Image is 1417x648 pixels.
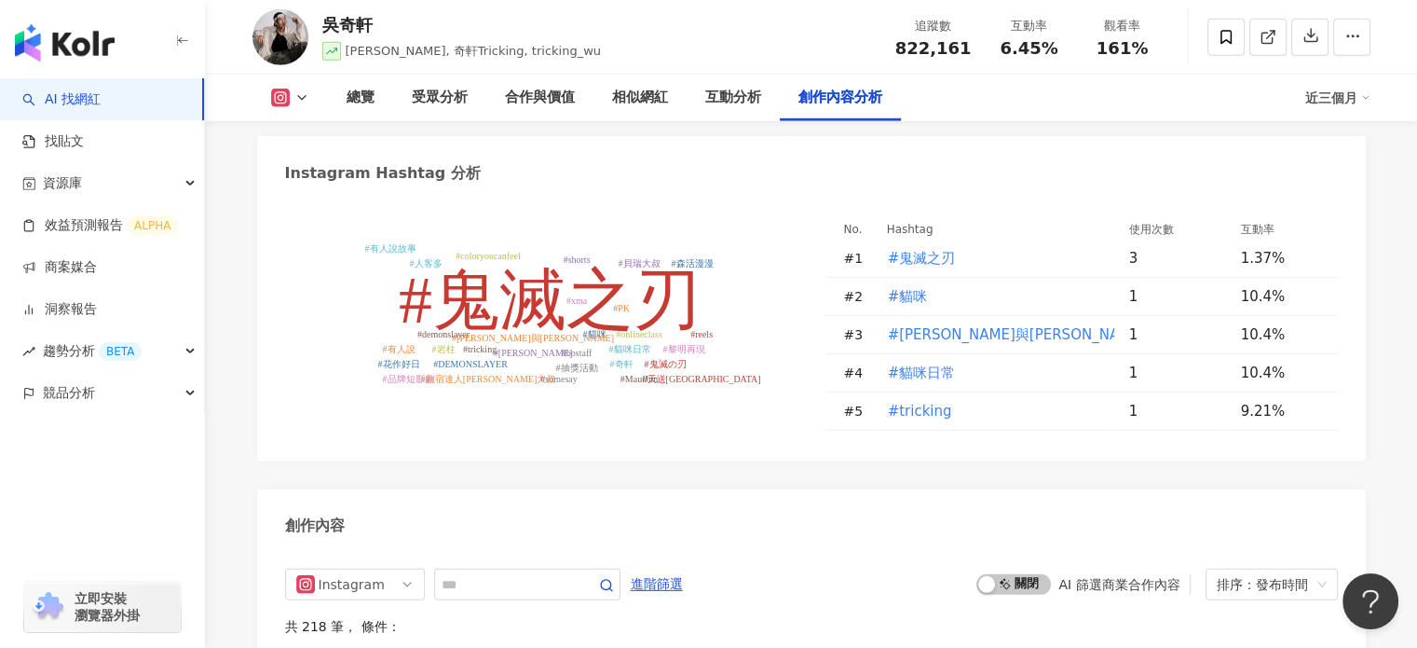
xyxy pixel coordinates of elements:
[872,278,1114,316] td: #貓咪
[1097,39,1149,58] span: 161%
[285,619,1338,634] div: 共 218 筆 ， 條件：
[382,374,433,384] tspan: #品牌短影劇
[1058,577,1179,592] div: AI 篩選商業合作內容
[22,300,97,319] a: 洞察報告
[616,329,662,339] tspan: #onlineclass
[1129,248,1226,269] div: 3
[644,359,686,369] tspan: #鬼滅の刃
[555,363,597,373] tspan: #抽獎活動
[565,296,587,306] tspan: #xma
[582,329,606,339] tspan: #貓咪
[1241,248,1319,269] div: 1.37%
[347,87,375,109] div: 總覽
[618,258,660,269] tspan: #貝瑞大叔
[75,590,140,624] span: 立即安裝 瀏覽器外掛
[24,582,181,632] a: chrome extension立即安裝 瀏覽器外掛
[431,344,455,354] tspan: #岩柱
[30,592,66,622] img: chrome extension
[1226,219,1338,240] th: 互動率
[630,569,684,599] button: 進階篩選
[322,13,602,36] div: 吳奇軒
[346,44,602,58] span: [PERSON_NAME], 奇軒Tricking, tricking_wu
[377,359,419,369] tspan: #花作好日
[1114,219,1226,240] th: 使用次數
[642,374,760,384] tspan: #天送[GEOGRAPHIC_DATA]
[43,372,95,414] span: 競品分析
[690,329,713,339] tspan: #reels
[825,219,872,240] th: No.
[1129,324,1226,345] div: 1
[888,363,956,383] span: #貓咪日常
[1129,401,1226,421] div: 1
[844,248,872,269] div: # 1
[1342,573,1398,629] iframe: Help Scout Beacon - Open
[872,240,1114,278] td: #鬼滅之刃
[895,17,972,35] div: 追蹤數
[888,248,956,269] span: #鬼滅之刃
[416,329,470,339] tspan: #demonslayer
[382,344,415,354] tspan: #有人說
[252,9,308,65] img: KOL Avatar
[452,333,614,343] tspan: #[PERSON_NAME]與[PERSON_NAME]
[1226,316,1338,354] td: 10.4%
[1087,17,1158,35] div: 觀看率
[563,255,590,265] tspan: #shorts
[1241,286,1319,307] div: 10.4%
[1241,401,1319,421] div: 9.21%
[895,38,972,58] span: 822,161
[43,162,82,204] span: 資源庫
[613,303,631,313] tspan: #PK
[872,316,1114,354] td: #雪之助與小露
[887,240,957,277] button: #鬼滅之刃
[493,348,571,358] tspan: #[PERSON_NAME]
[420,374,554,384] tspan: #旅宿達人[PERSON_NAME]大叔
[872,219,1114,240] th: Hashtag
[872,393,1114,431] td: #tricking
[671,258,713,269] tspan: #森活漫漫
[1241,324,1319,345] div: 10.4%
[887,354,957,392] button: #貓咪日常
[608,344,650,354] tspan: #貓咪日常
[844,286,872,307] div: # 2
[43,330,142,372] span: 趨勢分析
[1129,363,1226,383] div: 1
[22,258,97,277] a: 商案媒合
[462,344,496,354] tspan: #tricking
[844,363,872,383] div: # 4
[1000,39,1057,58] span: 6.45%
[561,348,592,358] tspan: #bostaff
[612,87,668,109] div: 相似網紅
[705,87,761,109] div: 互動分析
[1217,570,1310,600] div: 排序：發布時間
[540,374,577,384] tspan: #somesay
[433,359,508,369] tspan: #DEMONSLAYER
[1129,286,1226,307] div: 1
[888,324,1146,345] span: #[PERSON_NAME]與[PERSON_NAME]
[844,401,872,421] div: # 5
[662,344,704,354] tspan: #黎明再現
[888,286,928,307] span: #貓咪
[1305,83,1370,113] div: 近三個月
[456,251,521,261] tspan: #coloryoucanfeel
[319,570,379,600] div: Instagram
[22,345,35,358] span: rise
[22,90,101,109] a: searchAI 找網紅
[1226,278,1338,316] td: 10.4%
[409,258,442,269] tspan: #人客多
[505,87,575,109] div: 合作與價值
[285,516,345,536] div: 創作內容
[22,132,84,151] a: 找貼文
[412,87,468,109] div: 受眾分析
[99,342,142,361] div: BETA
[285,163,481,184] div: Instagram Hashtag 分析
[994,17,1065,35] div: 互動率
[1226,354,1338,393] td: 10.4%
[1226,240,1338,278] td: 1.37%
[609,359,633,369] tspan: #奇軒
[798,87,882,109] div: 創作內容分析
[620,374,658,384] tspan: #MauiJim
[1226,393,1338,431] td: 9.21%
[872,354,1114,393] td: #貓咪日常
[1241,363,1319,383] div: 10.4%
[844,324,872,345] div: # 3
